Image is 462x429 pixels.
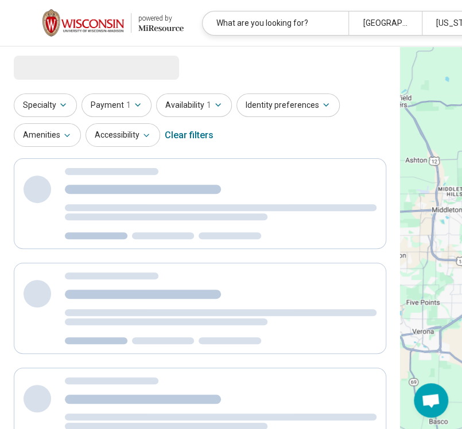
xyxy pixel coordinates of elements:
[42,9,124,37] img: University of Wisconsin-Madison
[81,93,152,117] button: Payment1
[207,99,211,111] span: 1
[126,99,131,111] span: 1
[14,56,110,79] span: Loading...
[156,93,232,117] button: Availability1
[14,93,77,117] button: Specialty
[203,11,348,35] div: What are you looking for?
[14,123,81,147] button: Amenities
[18,9,184,37] a: University of Wisconsin-Madisonpowered by
[348,11,421,35] div: [GEOGRAPHIC_DATA], [GEOGRAPHIC_DATA]
[165,122,213,149] div: Clear filters
[86,123,160,147] button: Accessibility
[236,93,340,117] button: Identity preferences
[138,13,184,24] div: powered by
[414,383,448,418] a: Open chat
